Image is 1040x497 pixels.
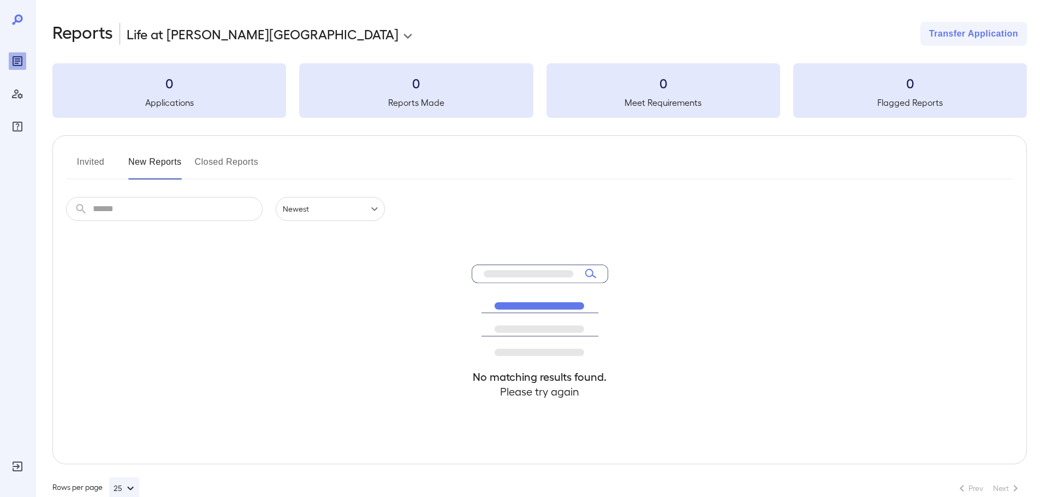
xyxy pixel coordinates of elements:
[195,153,259,179] button: Closed Reports
[52,22,113,46] h2: Reports
[793,96,1027,109] h5: Flagged Reports
[127,25,399,43] p: Life at [PERSON_NAME][GEOGRAPHIC_DATA]
[52,96,286,109] h5: Applications
[9,118,26,135] div: FAQ
[920,22,1027,46] button: Transfer Application
[299,96,533,109] h5: Reports Made
[9,52,26,70] div: Reports
[128,153,182,179] button: New Reports
[52,74,286,92] h3: 0
[52,63,1027,118] summary: 0Applications0Reports Made0Meet Requirements0Flagged Reports
[472,369,608,384] h4: No matching results found.
[793,74,1027,92] h3: 0
[9,458,26,475] div: Log Out
[472,384,608,399] h4: Please try again
[9,85,26,103] div: Manage Users
[276,197,385,221] div: Newest
[950,480,1027,497] nav: pagination navigation
[546,74,780,92] h3: 0
[66,153,115,179] button: Invited
[546,96,780,109] h5: Meet Requirements
[299,74,533,92] h3: 0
